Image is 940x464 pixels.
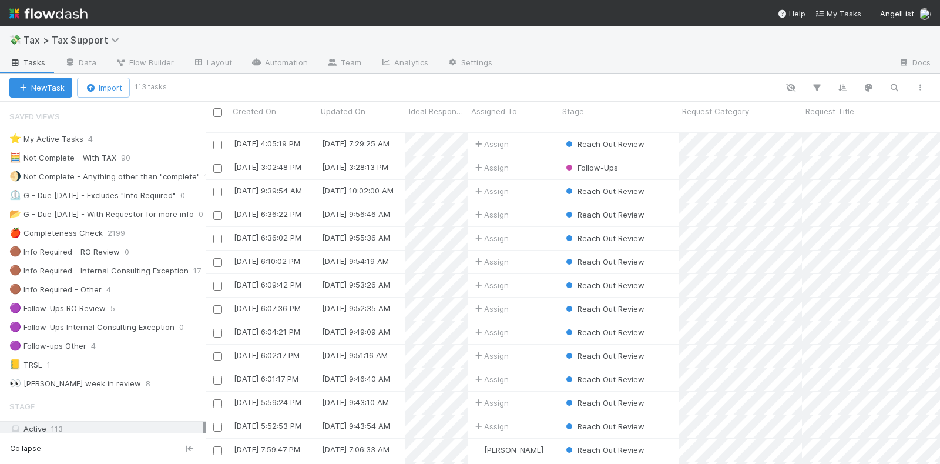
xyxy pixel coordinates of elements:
[9,320,174,335] div: Follow-Ups Internal Consulting Exception
[472,350,509,362] span: Assign
[9,263,189,278] div: Info Required - Internal Consulting Exception
[371,54,438,73] a: Analytics
[472,397,509,409] div: Assign
[777,8,805,19] div: Help
[563,444,644,456] div: Reach Out Review
[472,232,509,244] span: Assign
[213,258,222,267] input: Toggle Row Selected
[563,398,644,408] span: Reach Out Review
[108,226,137,241] span: 2199
[563,210,644,219] span: Reach Out Review
[563,209,644,221] div: Reach Out Review
[213,423,222,432] input: Toggle Row Selected
[9,78,72,98] button: NewTask
[135,82,167,92] small: 113 tasks
[234,326,300,338] div: [DATE] 6:04:21 PM
[9,209,21,219] span: 📂
[563,139,644,149] span: Reach Out Review
[9,226,103,241] div: Completeness Check
[471,105,517,117] span: Assigned To
[115,56,174,68] span: Flow Builder
[199,207,215,222] span: 0
[9,322,21,332] span: 🟣
[91,339,108,353] span: 4
[563,420,644,432] div: Reach Out Review
[322,255,389,267] div: [DATE] 9:54:19 AM
[234,161,301,173] div: [DATE] 3:02:48 PM
[563,445,644,455] span: Reach Out Review
[234,138,300,149] div: [DATE] 4:05:19 PM
[563,328,644,337] span: Reach Out Review
[472,303,509,315] div: Assign
[563,185,644,197] div: Reach Out Review
[815,9,861,18] span: My Tasks
[213,329,222,338] input: Toggle Row Selected
[9,4,88,24] img: logo-inverted-e16ddd16eac7371096b0.svg
[213,282,222,291] input: Toggle Row Selected
[193,263,213,278] span: 17
[472,209,509,221] span: Assign
[322,420,390,432] div: [DATE] 9:43:54 AM
[472,373,509,385] span: Assign
[472,444,543,456] div: [PERSON_NAME]
[204,169,228,184] span: 113
[322,138,390,149] div: [DATE] 7:29:25 AM
[9,284,21,294] span: 🟤
[472,185,509,197] span: Assign
[563,163,618,172] span: Follow-Ups
[563,326,644,338] div: Reach Out Review
[473,445,482,455] img: avatar_d45d11ee-0024-4901-936f-9df0a9cc3b4e.png
[322,349,388,361] div: [DATE] 9:51:16 AM
[682,105,749,117] span: Request Category
[322,302,390,314] div: [DATE] 9:52:35 AM
[472,138,509,150] span: Assign
[322,373,390,385] div: [DATE] 9:46:40 AM
[234,302,301,314] div: [DATE] 6:07:36 PM
[10,443,41,454] span: Collapse
[213,211,222,220] input: Toggle Row Selected
[563,422,644,431] span: Reach Out Review
[563,351,644,360] span: Reach Out Review
[9,246,21,256] span: 🟤
[472,162,509,173] div: Assign
[472,256,509,268] div: Assign
[106,282,123,297] span: 4
[563,303,644,315] div: Reach Out Review
[9,301,106,316] div: Follow-Ups RO Review
[234,396,301,408] div: [DATE] 5:59:24 PM
[234,443,300,455] div: [DATE] 7:59:47 PM
[234,185,302,196] div: [DATE] 9:39:54 AM
[234,373,298,385] div: [DATE] 6:01:17 PM
[880,9,914,18] span: AngelList
[9,152,21,162] span: 🧮
[322,396,389,408] div: [DATE] 9:43:10 AM
[563,281,644,290] span: Reach Out Review
[563,373,644,385] div: Reach Out Review
[9,358,42,372] div: TRSL
[563,257,644,266] span: Reach Out Review
[805,105,854,117] span: Request Title
[472,420,509,432] span: Assign
[9,207,194,222] div: G - Due [DATE] - With Requestor for more info
[9,169,200,184] div: Not Complete - Anything other than "complete"
[472,326,509,338] span: Assign
[213,188,222,196] input: Toggle Row Selected
[322,443,390,455] div: [DATE] 7:06:33 AM
[409,105,465,117] span: Ideal Response Date
[241,54,317,73] a: Automation
[322,326,390,338] div: [DATE] 9:49:09 AM
[472,279,509,291] div: Assign
[438,54,502,73] a: Settings
[55,54,106,73] a: Data
[322,185,394,196] div: [DATE] 10:02:00 AM
[23,34,125,46] span: Tax > Tax Support
[563,375,644,384] span: Reach Out Review
[563,256,644,268] div: Reach Out Review
[9,265,21,275] span: 🟤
